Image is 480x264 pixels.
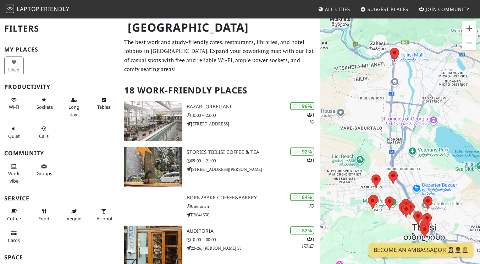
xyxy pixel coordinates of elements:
[290,147,314,156] div: | 92%
[462,36,476,50] button: Zoom out
[4,205,24,224] button: Coffee
[416,3,472,16] a: Join Community
[8,237,20,243] span: Credit cards
[187,236,320,243] p: 10:00 – 00:00
[290,102,314,110] div: | 96%
[290,226,314,235] div: | 82%
[462,21,476,36] button: Zoom in
[94,205,114,224] button: Alcohol
[6,3,70,16] a: LaptopFriendly LaptopFriendly
[7,215,21,222] span: Coffee
[369,243,473,257] a: Become an Ambassador 🤵🏻‍♀️🤵🏾‍♂️🤵🏼‍♀️
[4,123,24,142] button: Quiet
[37,170,52,177] span: Group tables
[4,195,116,202] h3: Service
[4,161,24,187] button: Work vibe
[124,80,316,101] h2: 18 Work-Friendly Places
[124,147,182,187] img: Stories Tbilisi Coffee & Tea
[426,6,469,12] span: Join Community
[187,104,320,110] h3: Bazari Orbeliani
[325,6,350,12] span: All Cities
[9,104,19,110] span: Stable Wi-Fi
[187,166,320,173] p: [STREET_ADDRESS][PERSON_NAME]
[39,133,49,139] span: Video/audio calls
[4,83,116,90] h3: Productivity
[124,101,182,141] img: Bazari Orbeliani
[120,147,320,187] a: Stories Tbilisi Coffee & Tea | 92% 1 Stories Tbilisi Coffee & Tea 09:00 – 21:00 [STREET_ADDRESS][...
[6,5,14,13] img: LaptopFriendly
[308,203,314,209] p: 1
[187,211,320,218] p: PR64+33C
[187,149,320,155] h3: Stories Tbilisi Coffee & Tea
[8,133,20,139] span: Quiet
[38,215,49,222] span: Food
[17,5,40,13] span: Laptop
[120,101,320,141] a: Bazari Orbeliani | 96% 11 Bazari Orbeliani 10:00 – 23:00 [STREET_ADDRESS]
[187,112,320,119] p: 10:00 – 23:00
[34,205,54,224] button: Food
[187,120,320,127] p: [STREET_ADDRESS]
[290,193,314,201] div: | 84%
[307,112,314,125] p: 1 1
[34,123,54,142] button: Calls
[315,3,353,16] a: All Cities
[67,215,81,222] span: Veggie
[34,94,54,113] button: Sockets
[187,195,320,201] h3: Born2Bake Coffee&Bakery
[96,215,112,222] span: Alcohol
[64,205,84,224] button: Veggie
[4,254,116,261] h3: Space
[307,157,314,164] p: 1
[41,5,69,13] span: Friendly
[4,150,116,157] h3: Community
[94,94,114,113] button: Tables
[4,227,24,246] button: Cards
[187,245,320,252] p: 22-26, [PERSON_NAME] St
[120,192,320,220] a: | 84% 1 Born2Bake Coffee&Bakery Unknown PR64+33C
[4,18,116,39] h2: Filters
[122,18,319,37] h1: [GEOGRAPHIC_DATA]
[64,94,84,120] button: Long stays
[8,170,20,184] span: People working
[37,104,53,110] span: Power sockets
[187,157,320,164] p: 09:00 – 21:00
[187,203,320,210] p: Unknown
[358,3,412,16] a: Suggest Places
[97,104,110,110] span: Work-friendly tables
[124,38,316,74] p: The best work and study-friendly cafes, restaurants, libraries, and hotel lobbies in [GEOGRAPHIC_...
[34,161,54,179] button: Groups
[4,46,116,53] h3: My Places
[302,236,314,249] p: 1 1 1
[368,6,409,12] span: Suggest Places
[4,94,24,113] button: Wi-Fi
[68,104,79,117] span: Long stays
[187,228,320,234] h3: Auditoria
